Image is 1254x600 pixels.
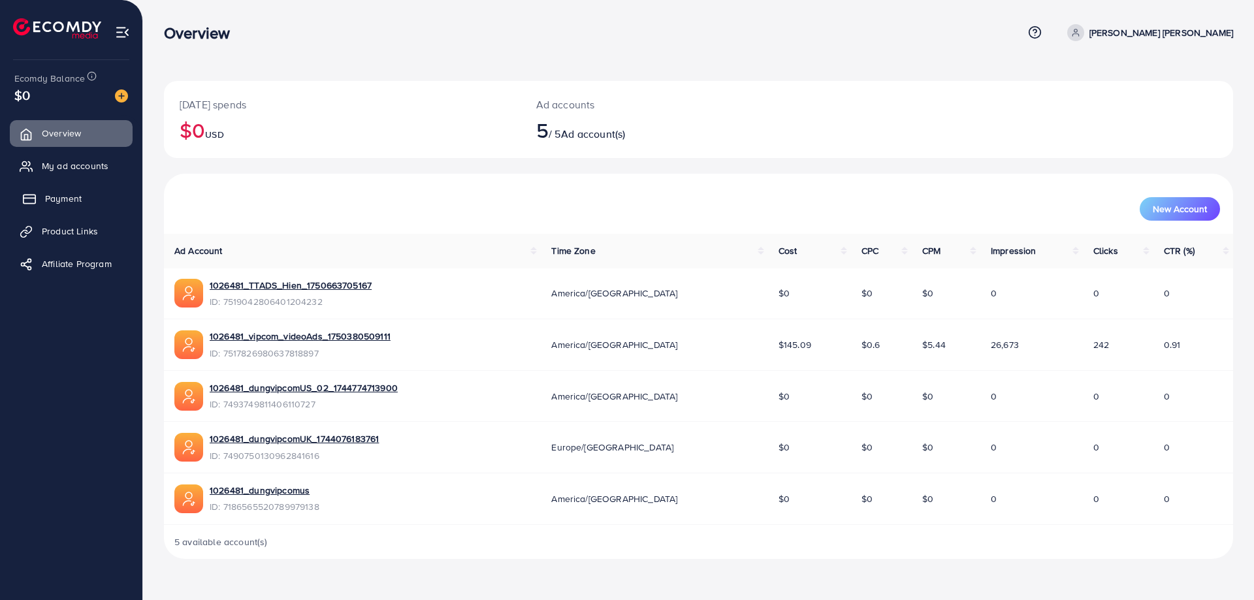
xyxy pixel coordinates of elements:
span: 26,673 [991,338,1019,351]
span: CPC [861,244,878,257]
span: CTR (%) [1164,244,1195,257]
a: Payment [10,185,133,212]
span: Cost [779,244,797,257]
p: [PERSON_NAME] [PERSON_NAME] [1089,25,1233,40]
span: $0 [779,390,790,403]
span: America/[GEOGRAPHIC_DATA] [551,390,677,403]
img: image [115,89,128,103]
span: 0 [1093,390,1099,403]
a: 1026481_dungvipcomUK_1744076183761 [210,432,379,445]
h2: $0 [180,118,505,142]
span: $0 [861,492,873,505]
img: ic-ads-acc.e4c84228.svg [174,279,203,308]
span: 0 [991,287,997,300]
span: $0 [779,492,790,505]
span: ID: 7519042806401204232 [210,295,372,308]
span: 0 [1093,287,1099,300]
span: 0.91 [1164,338,1181,351]
span: Clicks [1093,244,1118,257]
span: $0 [922,441,933,454]
span: $145.09 [779,338,811,351]
span: 0 [1164,492,1170,505]
h2: / 5 [536,118,772,142]
span: America/[GEOGRAPHIC_DATA] [551,492,677,505]
span: 5 available account(s) [174,535,268,548]
span: Product Links [42,225,98,238]
span: Ecomdy Balance [14,72,85,85]
span: New Account [1153,204,1207,213]
a: Product Links [10,218,133,244]
span: $0 [922,390,933,403]
span: Ad Account [174,244,223,257]
a: 1026481_dungvipcomus [210,484,310,497]
img: ic-ads-acc.e4c84228.svg [174,484,203,513]
span: 5 [536,115,549,145]
p: Ad accounts [536,97,772,112]
img: ic-ads-acc.e4c84228.svg [174,433,203,462]
span: Ad account(s) [561,127,625,141]
span: ID: 7186565520789979138 [210,500,319,513]
img: menu [115,25,130,40]
span: $0 [922,287,933,300]
span: ID: 7493749811406110727 [210,398,398,411]
span: ID: 7517826980637818897 [210,347,391,360]
h3: Overview [164,24,240,42]
a: My ad accounts [10,153,133,179]
img: ic-ads-acc.e4c84228.svg [174,382,203,411]
span: 0 [1164,441,1170,454]
span: 242 [1093,338,1109,351]
span: Payment [45,192,82,205]
span: 0 [991,390,997,403]
span: Time Zone [551,244,595,257]
a: Affiliate Program [10,251,133,277]
span: $0 [861,390,873,403]
button: New Account [1140,197,1220,221]
span: $0.6 [861,338,880,351]
span: Affiliate Program [42,257,112,270]
span: 0 [1093,441,1099,454]
span: $0 [861,287,873,300]
span: 0 [1164,287,1170,300]
span: America/[GEOGRAPHIC_DATA] [551,338,677,351]
span: $0 [14,86,30,104]
span: 0 [1093,492,1099,505]
span: CPM [922,244,940,257]
span: Europe/[GEOGRAPHIC_DATA] [551,441,673,454]
img: logo [13,18,101,39]
iframe: Chat [1198,541,1244,590]
img: ic-ads-acc.e4c84228.svg [174,330,203,359]
a: Overview [10,120,133,146]
a: [PERSON_NAME] [PERSON_NAME] [1062,24,1233,41]
span: 0 [991,492,997,505]
p: [DATE] spends [180,97,505,112]
span: $0 [922,492,933,505]
a: 1026481_vipcom_videoAds_1750380509111 [210,330,391,343]
span: $0 [779,441,790,454]
a: 1026481_TTADS_Hien_1750663705167 [210,279,372,292]
span: $0 [861,441,873,454]
span: $0 [779,287,790,300]
span: Overview [42,127,81,140]
a: 1026481_dungvipcomUS_02_1744774713900 [210,381,398,394]
span: ID: 7490750130962841616 [210,449,379,462]
span: 0 [1164,390,1170,403]
span: $5.44 [922,338,946,351]
span: Impression [991,244,1037,257]
span: America/[GEOGRAPHIC_DATA] [551,287,677,300]
span: 0 [991,441,997,454]
span: USD [205,128,223,141]
span: My ad accounts [42,159,108,172]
